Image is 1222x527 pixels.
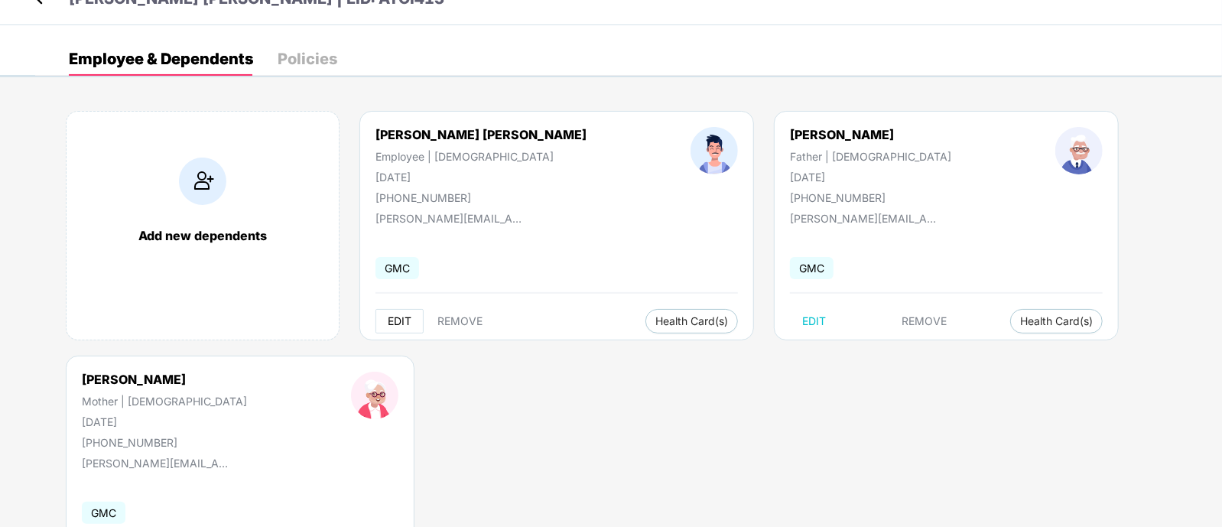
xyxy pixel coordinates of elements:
div: [PERSON_NAME] [790,127,951,142]
span: GMC [790,257,834,279]
span: Health Card(s) [655,317,728,325]
div: [PERSON_NAME][EMAIL_ADDRESS][PERSON_NAME][DOMAIN_NAME] [790,212,943,225]
div: [DATE] [82,415,247,428]
span: Health Card(s) [1020,317,1093,325]
div: Mother | [DEMOGRAPHIC_DATA] [82,395,247,408]
img: profileImage [351,372,398,419]
span: REMOVE [902,315,947,327]
span: GMC [375,257,419,279]
div: [DATE] [790,171,951,184]
div: [PHONE_NUMBER] [790,191,951,204]
button: EDIT [375,309,424,333]
div: [PERSON_NAME][EMAIL_ADDRESS][PERSON_NAME][DOMAIN_NAME] [375,212,528,225]
div: [PHONE_NUMBER] [82,436,247,449]
div: Add new dependents [82,228,323,243]
div: [PERSON_NAME][EMAIL_ADDRESS][PERSON_NAME][DOMAIN_NAME] [82,457,235,470]
span: REMOVE [437,315,483,327]
span: GMC [82,502,125,524]
button: EDIT [790,309,838,333]
div: Employee | [DEMOGRAPHIC_DATA] [375,150,587,163]
button: REMOVE [425,309,495,333]
div: [PERSON_NAME] [82,372,247,387]
div: Father | [DEMOGRAPHIC_DATA] [790,150,951,163]
div: Policies [278,51,337,67]
button: Health Card(s) [645,309,738,333]
div: [PHONE_NUMBER] [375,191,587,204]
div: [DATE] [375,171,587,184]
img: profileImage [691,127,738,174]
img: profileImage [1055,127,1103,174]
div: Employee & Dependents [69,51,253,67]
button: Health Card(s) [1010,309,1103,333]
button: REMOVE [889,309,959,333]
span: EDIT [388,315,411,327]
div: [PERSON_NAME] [PERSON_NAME] [375,127,587,142]
span: EDIT [802,315,826,327]
img: addIcon [179,158,226,205]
